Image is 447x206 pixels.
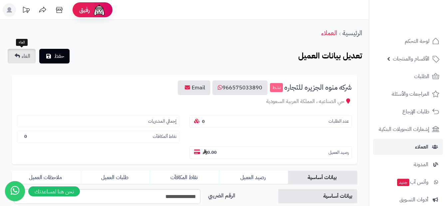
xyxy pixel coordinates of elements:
b: تعديل بيانات العميل [298,50,362,62]
a: الغاء [8,49,36,63]
a: طلبات الإرجاع [373,104,443,120]
span: الغاء [22,52,30,60]
span: وآتس آب [396,177,428,187]
small: نشط [270,83,283,92]
span: شركه منوه الجزيره للتجاره [284,84,352,91]
a: المراجعات والأسئلة [373,86,443,102]
a: Email [178,80,210,95]
span: رفيق [79,6,90,14]
span: المدونة [414,160,428,169]
span: طلبات الإرجاع [402,107,429,116]
span: أدوات التسويق [399,195,428,204]
small: عدد الطلبات [329,118,349,125]
a: طلبات العميل [81,171,150,184]
div: الغاء [16,39,28,46]
a: 966575033890 [212,80,268,95]
span: المراجعات والأسئلة [392,89,429,99]
img: logo-2.png [402,18,441,32]
a: بيانات أساسية [278,189,357,203]
a: رصيد العميل [219,171,288,184]
b: 0 [202,118,205,125]
small: إجمالي المشتريات [148,118,176,125]
a: نقاط المكافآت [150,171,219,184]
a: بيانات أساسية [288,171,357,184]
a: الرئيسية [342,28,362,38]
a: إشعارات التحويلات البنكية [373,121,443,137]
div: حي الصناعيه ، المملكة العربية السعودية [17,98,352,105]
b: 0.00 [203,149,217,155]
a: المدونة [373,156,443,172]
a: العملاء [321,28,337,38]
a: لوحة التحكم [373,33,443,49]
label: الرقم الضريبي [205,189,271,200]
span: الطلبات [414,72,429,81]
span: حفظ [54,52,64,60]
a: ملاحظات العميل [12,171,81,184]
small: نقاط ألمكافآت [153,134,176,140]
span: لوحة التحكم [405,37,429,46]
small: رصيد العميل [329,150,349,156]
b: 0 [24,133,27,140]
span: العملاء [415,142,428,152]
span: إشعارات التحويلات البنكية [379,125,429,134]
span: الأقسام والمنتجات [393,54,429,63]
span: جديد [397,179,409,186]
a: وآتس آبجديد [373,174,443,190]
a: الطلبات [373,68,443,84]
img: ai-face.png [93,3,106,17]
a: العملاء [373,139,443,155]
button: حفظ [39,49,70,63]
a: تحديثات المنصة [18,3,34,18]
